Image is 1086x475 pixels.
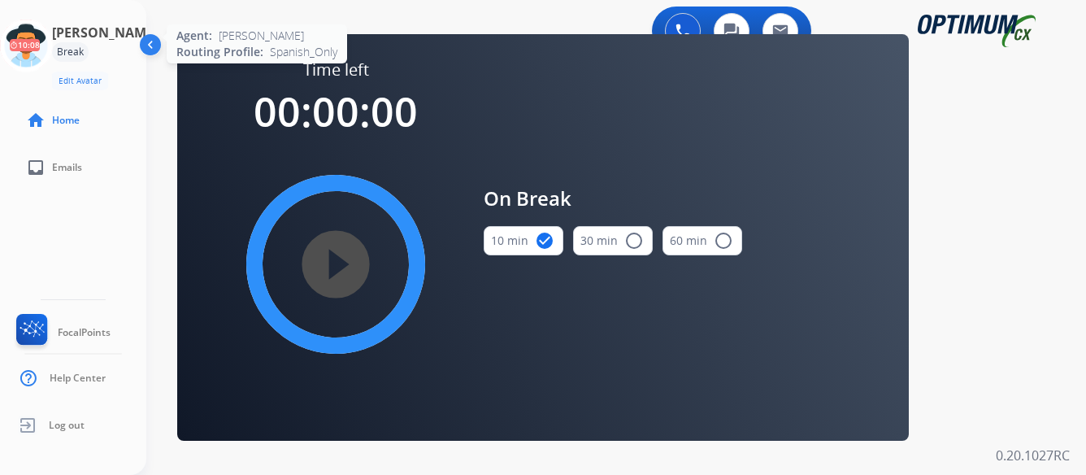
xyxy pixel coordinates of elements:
[52,114,80,127] span: Home
[484,184,742,213] span: On Break
[52,23,158,42] h3: [PERSON_NAME]
[50,372,106,385] span: Help Center
[535,231,554,251] mat-icon: check_circle
[176,44,263,60] span: Routing Profile:
[624,231,644,251] mat-icon: radio_button_unchecked
[26,158,46,177] mat-icon: inbox
[326,255,345,274] mat-icon: play_circle_filled
[996,446,1070,465] p: 0.20.1027RC
[303,59,369,81] span: Time left
[52,42,89,62] div: Break
[662,226,742,255] button: 60 min
[714,231,733,251] mat-icon: radio_button_unchecked
[219,28,304,44] span: [PERSON_NAME]
[270,44,337,60] span: Spanish_Only
[13,314,111,351] a: FocalPoints
[484,226,563,255] button: 10 min
[58,326,111,339] span: FocalPoints
[573,226,653,255] button: 30 min
[49,419,85,432] span: Log out
[52,161,82,174] span: Emails
[254,84,418,139] span: 00:00:00
[26,111,46,130] mat-icon: home
[176,28,212,44] span: Agent:
[52,72,108,90] button: Edit Avatar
